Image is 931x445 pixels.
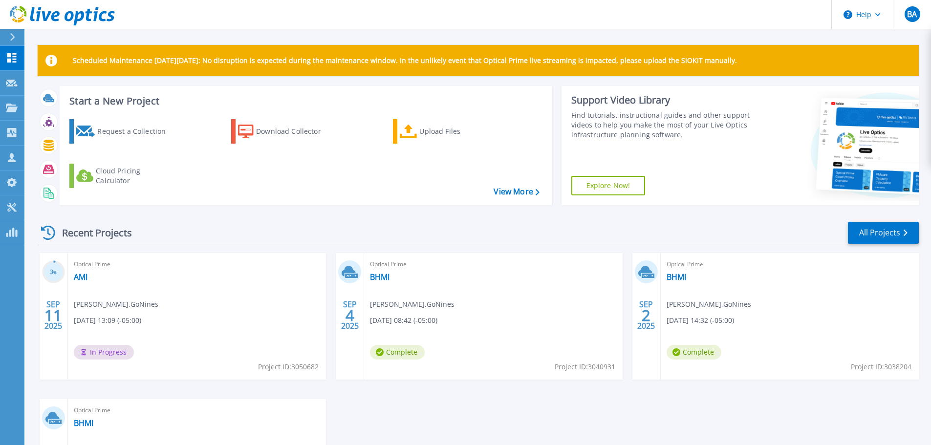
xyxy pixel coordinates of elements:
[97,122,175,141] div: Request a Collection
[38,221,145,245] div: Recent Projects
[42,267,65,278] h3: 3
[370,345,425,360] span: Complete
[44,311,62,319] span: 11
[370,299,455,310] span: [PERSON_NAME] , GoNines
[667,345,721,360] span: Complete
[370,259,616,270] span: Optical Prime
[74,315,141,326] span: [DATE] 13:09 (-05:00)
[637,297,655,333] div: SEP 2025
[370,272,390,282] a: BHMI
[571,94,754,106] div: Support Video Library
[74,405,320,416] span: Optical Prime
[419,122,498,141] div: Upload Files
[69,164,178,188] a: Cloud Pricing Calculator
[346,311,354,319] span: 4
[256,122,334,141] div: Download Collector
[851,361,911,372] span: Project ID: 3038204
[96,166,174,186] div: Cloud Pricing Calculator
[53,270,57,275] span: %
[370,315,437,326] span: [DATE] 08:42 (-05:00)
[74,272,87,282] a: AMI
[74,259,320,270] span: Optical Prime
[667,272,686,282] a: BHMI
[74,418,93,428] a: BHMI
[69,96,539,106] h3: Start a New Project
[642,311,650,319] span: 2
[667,299,751,310] span: [PERSON_NAME] , GoNines
[44,297,63,333] div: SEP 2025
[74,299,158,310] span: [PERSON_NAME] , GoNines
[907,10,917,18] span: BA
[231,119,340,144] a: Download Collector
[555,361,615,372] span: Project ID: 3040931
[74,345,134,360] span: In Progress
[571,110,754,140] div: Find tutorials, instructional guides and other support videos to help you make the most of your L...
[848,222,919,244] a: All Projects
[341,297,359,333] div: SEP 2025
[667,259,913,270] span: Optical Prime
[571,176,646,195] a: Explore Now!
[258,361,319,372] span: Project ID: 3050682
[667,315,734,326] span: [DATE] 14:32 (-05:00)
[393,119,502,144] a: Upload Files
[73,57,737,64] p: Scheduled Maintenance [DATE][DATE]: No disruption is expected during the maintenance window. In t...
[494,187,539,196] a: View More
[69,119,178,144] a: Request a Collection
